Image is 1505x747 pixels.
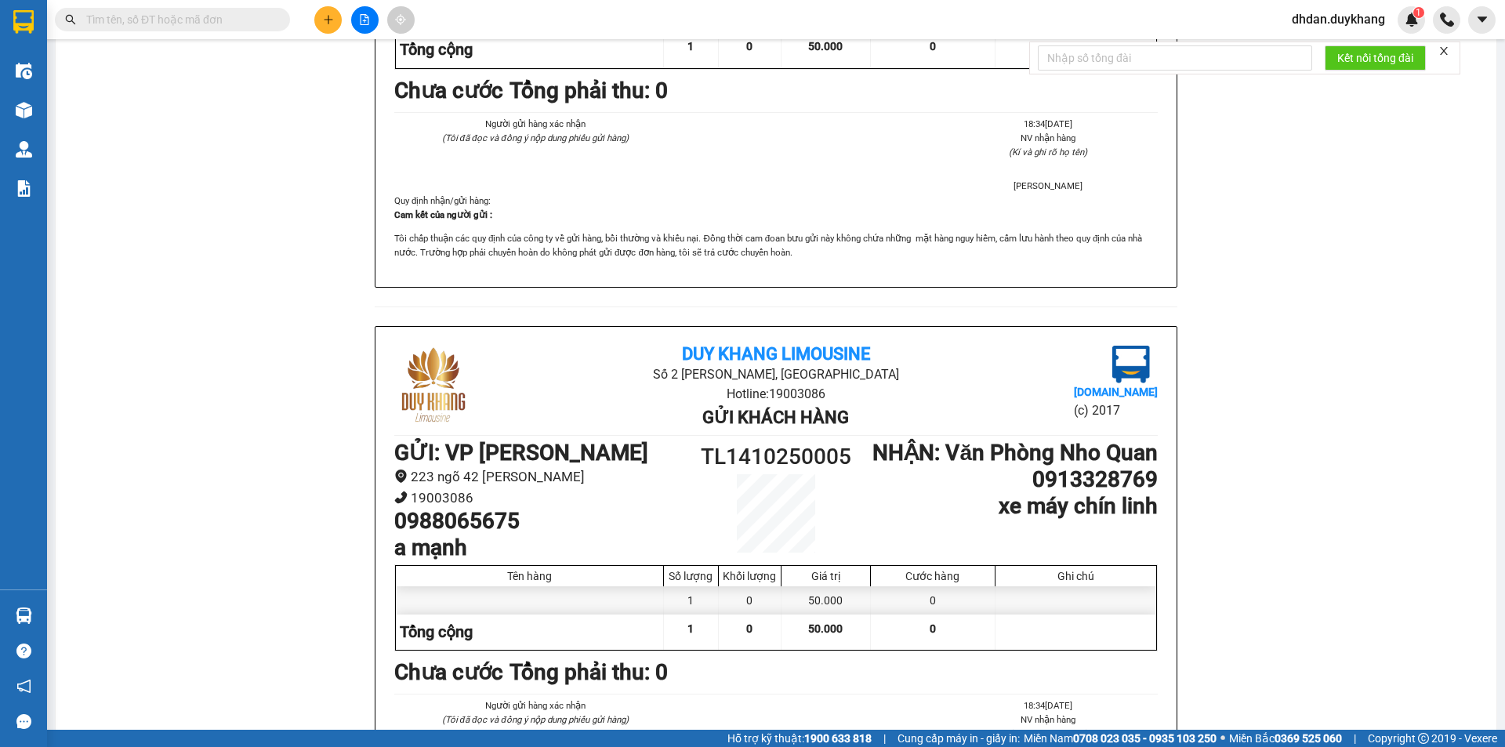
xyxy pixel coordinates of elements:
[394,346,473,424] img: logo.jpg
[394,659,503,685] b: Chưa cước
[1325,45,1426,71] button: Kết nối tổng đài
[20,114,170,192] b: GỬI : VP [PERSON_NAME]
[1229,730,1342,747] span: Miền Bắc
[1279,9,1398,29] span: dhdan.duykhang
[1009,147,1087,158] i: (Kí và ghi rõ họ tên)
[668,570,714,582] div: Số lượng
[1073,732,1217,745] strong: 0708 023 035 - 0935 103 250
[394,194,1158,259] div: Quy định nhận/gửi hàng :
[680,440,872,474] h1: TL1410250005
[442,714,629,725] i: (Tôi đã đọc và đồng ý nộp dung phiếu gửi hàng)
[16,607,32,624] img: warehouse-icon
[394,508,680,535] h1: 0988065675
[65,14,76,25] span: search
[746,622,752,635] span: 0
[1405,13,1419,27] img: icon-new-feature
[1009,728,1087,739] i: (Kí và ghi rõ họ tên)
[785,570,866,582] div: Giá trị
[394,231,1158,259] p: Tôi chấp thuận các quy định của công ty về gửi hàng, bồi thường và khiếu nại. Đồng thời cam đoan ...
[682,344,870,364] b: Duy Khang Limousine
[939,117,1158,131] li: 18:34[DATE]
[351,6,379,34] button: file-add
[387,6,415,34] button: aim
[1024,730,1217,747] span: Miền Nam
[442,132,629,143] i: (Tôi đã đọc và đồng ý nộp dung phiếu gửi hàng)
[394,466,680,488] li: 223 ngõ 42 [PERSON_NAME]
[395,14,406,25] span: aim
[898,730,1020,747] span: Cung cấp máy in - giấy in:
[808,622,843,635] span: 50.000
[939,131,1158,145] li: NV nhận hàng
[872,440,1158,466] b: NHẬN : Văn Phòng Nho Quan
[394,535,680,561] h1: a mạnh
[723,570,777,582] div: Khối lượng
[127,18,315,38] b: Duy Khang Limousine
[521,364,1030,384] li: Số 2 [PERSON_NAME], [GEOGRAPHIC_DATA]
[664,586,719,615] div: 1
[1112,346,1150,383] img: logo.jpg
[1038,45,1312,71] input: Nhập số tổng đài
[314,6,342,34] button: plus
[394,78,503,103] b: Chưa cước
[394,488,680,509] li: 19003086
[16,141,32,158] img: warehouse-icon
[394,470,408,483] span: environment
[782,586,871,615] div: 50.000
[1418,733,1429,744] span: copyright
[875,570,991,582] div: Cước hàng
[1438,45,1449,56] span: close
[1475,13,1489,27] span: caret-down
[16,102,32,118] img: warehouse-icon
[1074,386,1158,398] b: [DOMAIN_NAME]
[804,732,872,745] strong: 1900 633 818
[13,10,34,34] img: logo-vxr
[171,114,272,148] h1: TL1410250005
[521,384,1030,404] li: Hotline: 19003086
[939,698,1158,713] li: 18:34[DATE]
[872,466,1158,493] h1: 0913328769
[426,698,644,713] li: Người gửi hàng xác nhận
[16,679,31,694] span: notification
[1354,730,1356,747] span: |
[1468,6,1496,34] button: caret-down
[999,570,1152,582] div: Ghi chú
[883,730,886,747] span: |
[16,714,31,729] span: message
[930,40,936,53] span: 0
[1416,7,1421,18] span: 1
[400,40,473,59] span: Tổng cộng
[1337,49,1413,67] span: Kết nối tổng đài
[702,408,849,427] b: Gửi khách hàng
[1220,735,1225,742] span: ⚪️
[727,730,872,747] span: Hỗ trợ kỹ thuật:
[426,117,644,131] li: Người gửi hàng xác nhận
[400,622,473,641] span: Tổng cộng
[719,586,782,615] div: 0
[930,622,936,635] span: 0
[359,14,370,25] span: file-add
[1440,13,1454,27] img: phone-icon
[16,644,31,658] span: question-circle
[394,209,492,220] strong: Cam kết của người gửi :
[400,570,659,582] div: Tên hàng
[687,622,694,635] span: 1
[86,11,271,28] input: Tìm tên, số ĐT hoặc mã đơn
[394,491,408,504] span: phone
[939,713,1158,727] li: NV nhận hàng
[87,58,356,78] li: Hotline: 19003086
[87,38,356,58] li: Số 2 [PERSON_NAME], [GEOGRAPHIC_DATA]
[394,440,648,466] b: GỬI : VP [PERSON_NAME]
[871,586,995,615] div: 0
[1074,401,1158,420] li: (c) 2017
[872,493,1158,520] h1: xe máy chín linh
[1275,732,1342,745] strong: 0369 525 060
[16,180,32,197] img: solution-icon
[16,63,32,79] img: warehouse-icon
[808,40,843,53] span: 50.000
[510,659,668,685] b: Tổng phải thu: 0
[147,81,294,100] b: Gửi khách hàng
[1413,7,1424,18] sup: 1
[746,40,752,53] span: 0
[323,14,334,25] span: plus
[939,179,1158,193] li: [PERSON_NAME]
